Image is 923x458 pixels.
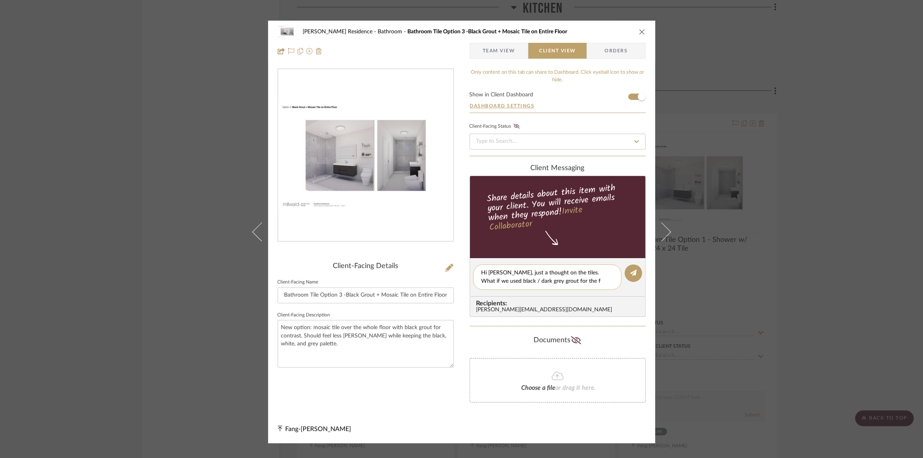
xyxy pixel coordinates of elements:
div: client Messaging [470,164,646,173]
input: Type to Search… [470,134,646,149]
div: 0 [278,99,453,212]
span: Recipients: [476,300,642,307]
span: Fang-[PERSON_NAME] [286,426,351,432]
img: Remove from project [316,48,322,54]
span: Bathroom [378,29,408,34]
div: Client-Facing Details [278,262,454,271]
span: or drag it here. [556,385,596,391]
span: Client View [539,43,576,59]
button: Dashboard Settings [470,102,535,109]
span: Team View [483,43,515,59]
img: 9f349cee-8299-41e1-b7cb-4966ec684df6_48x40.jpg [278,24,297,40]
button: close [639,28,646,35]
img: 9f349cee-8299-41e1-b7cb-4966ec684df6_436x436.jpg [278,99,453,212]
div: Only content on this tab can share to Dashboard. Click eyeball icon to show or hide. [470,69,646,84]
label: Client-Facing Description [278,313,330,317]
div: [PERSON_NAME][EMAIL_ADDRESS][DOMAIN_NAME] [476,307,642,313]
div: Share details about this item with your client. You will receive emails when they respond! [468,181,647,234]
span: Choose a file [522,385,556,391]
label: Client-Facing Name [278,280,319,284]
span: Orders [596,43,636,59]
span: [PERSON_NAME] Residence [303,29,378,34]
span: Bathroom Tile Option 3 -Black Grout + Mosaic Tile on Entire Floor [408,29,568,34]
div: Client-Facing Status [470,123,522,130]
div: Documents [470,334,646,347]
input: Enter Client-Facing Item Name [278,287,454,303]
